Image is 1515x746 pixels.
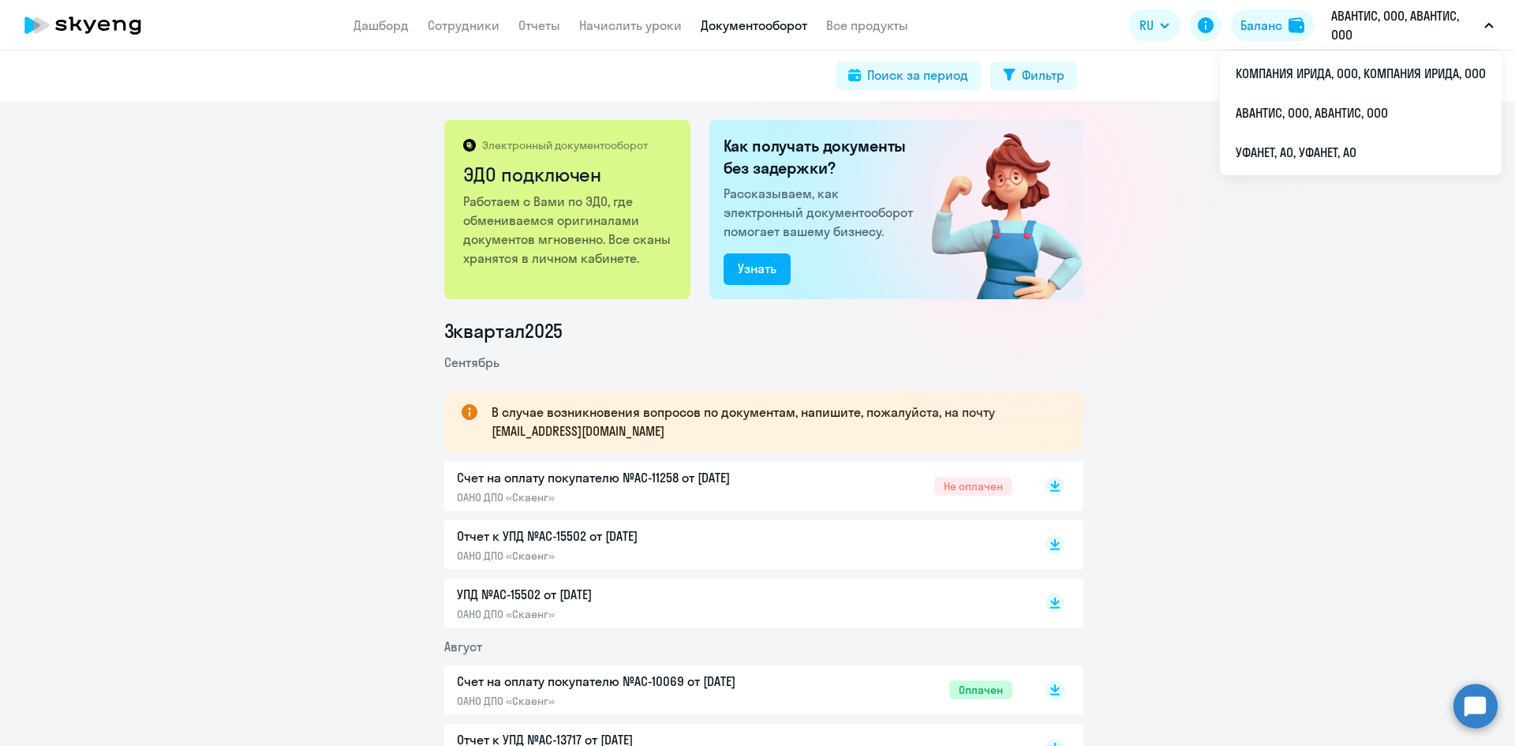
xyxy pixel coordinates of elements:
p: ОАНО ДПО «Скаенг» [457,607,788,621]
span: Оплачен [949,680,1012,699]
ul: RU [1220,51,1502,175]
p: Рассказываем, как электронный документооборот помогает вашему бизнесу. [724,184,919,241]
button: Поиск за период [836,62,981,90]
p: Отчет к УПД №AC-15502 от [DATE] [457,527,788,545]
p: ОАНО ДПО «Скаенг» [457,694,788,708]
p: ОАНО ДПО «Скаенг» [457,549,788,563]
p: Счет на оплату покупателю №AC-10069 от [DATE] [457,672,788,691]
li: 3 квартал 2025 [444,318,1083,343]
h2: Как получать документы без задержки? [724,135,919,179]
button: Узнать [724,253,791,285]
span: Август [444,639,482,654]
p: Счет на оплату покупателю №AC-11258 от [DATE] [457,468,788,487]
div: Узнать [738,259,776,278]
a: Документооборот [701,17,807,33]
p: АВАНТИС, ООО, АВАНТИС, ООО [1331,6,1478,44]
span: RU [1139,16,1154,35]
a: Начислить уроки [579,17,682,33]
img: connected [906,120,1083,299]
button: Фильтр [990,62,1077,90]
a: Счет на оплату покупателю №AC-11258 от [DATE]ОАНО ДПО «Скаенг»Не оплачен [457,468,1012,504]
a: Все продукты [826,17,908,33]
p: Работаем с Вами по ЭДО, где обмениваемся оригиналами документов мгновенно. Все сканы хранятся в л... [463,192,674,268]
p: УПД №AC-15502 от [DATE] [457,585,788,604]
p: Электронный документооборот [482,138,648,152]
p: ОАНО ДПО «Скаенг» [457,490,788,504]
a: Дашборд [353,17,409,33]
span: Не оплачен [934,477,1012,496]
img: balance [1289,17,1304,33]
a: Счет на оплату покупателю №AC-10069 от [DATE]ОАНО ДПО «Скаенг»Оплачен [457,672,1012,708]
a: Сотрудники [428,17,499,33]
button: RU [1128,9,1180,41]
a: Отчеты [518,17,560,33]
div: Поиск за период [867,66,968,84]
p: В случае возникновения вопросов по документам, напишите, пожалуйста, на почту [EMAIL_ADDRESS][DOM... [492,403,1055,440]
h2: ЭДО подключен [463,162,674,187]
span: Сентябрь [444,354,499,370]
div: Баланс [1240,16,1282,35]
button: Балансbalance [1231,9,1314,41]
div: Фильтр [1022,66,1064,84]
a: УПД №AC-15502 от [DATE]ОАНО ДПО «Скаенг» [457,585,1012,621]
button: АВАНТИС, ООО, АВАНТИС, ООО [1323,6,1502,44]
a: Отчет к УПД №AC-15502 от [DATE]ОАНО ДПО «Скаенг» [457,527,1012,563]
